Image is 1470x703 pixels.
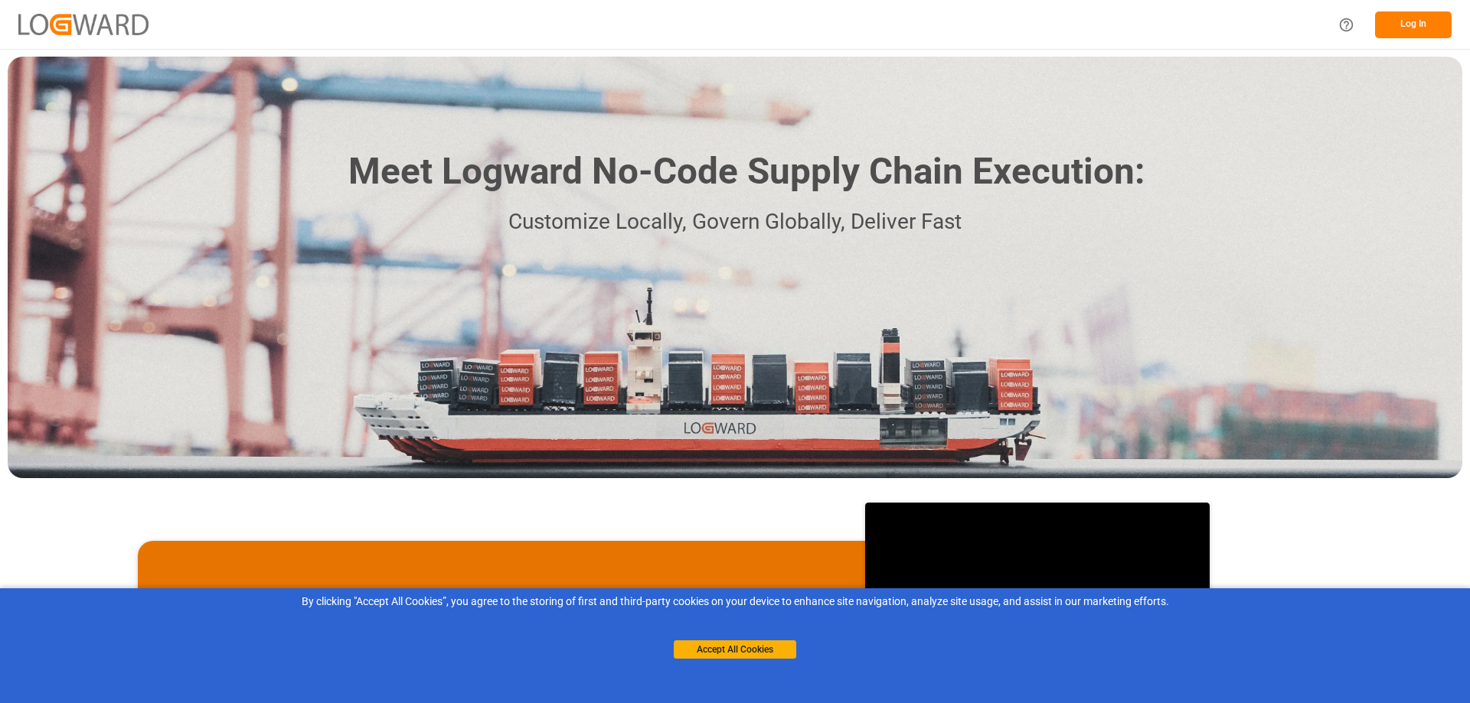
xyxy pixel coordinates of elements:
button: Accept All Cookies [674,640,796,659]
div: By clicking "Accept All Cookies”, you agree to the storing of first and third-party cookies on yo... [11,594,1459,610]
p: Customize Locally, Govern Globally, Deliver Fast [325,205,1145,239]
h1: Meet Logward No-Code Supply Chain Execution: [348,145,1145,199]
button: Log In [1375,11,1452,38]
button: Help Center [1329,8,1364,42]
img: Logward_new_orange.png [18,14,149,34]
